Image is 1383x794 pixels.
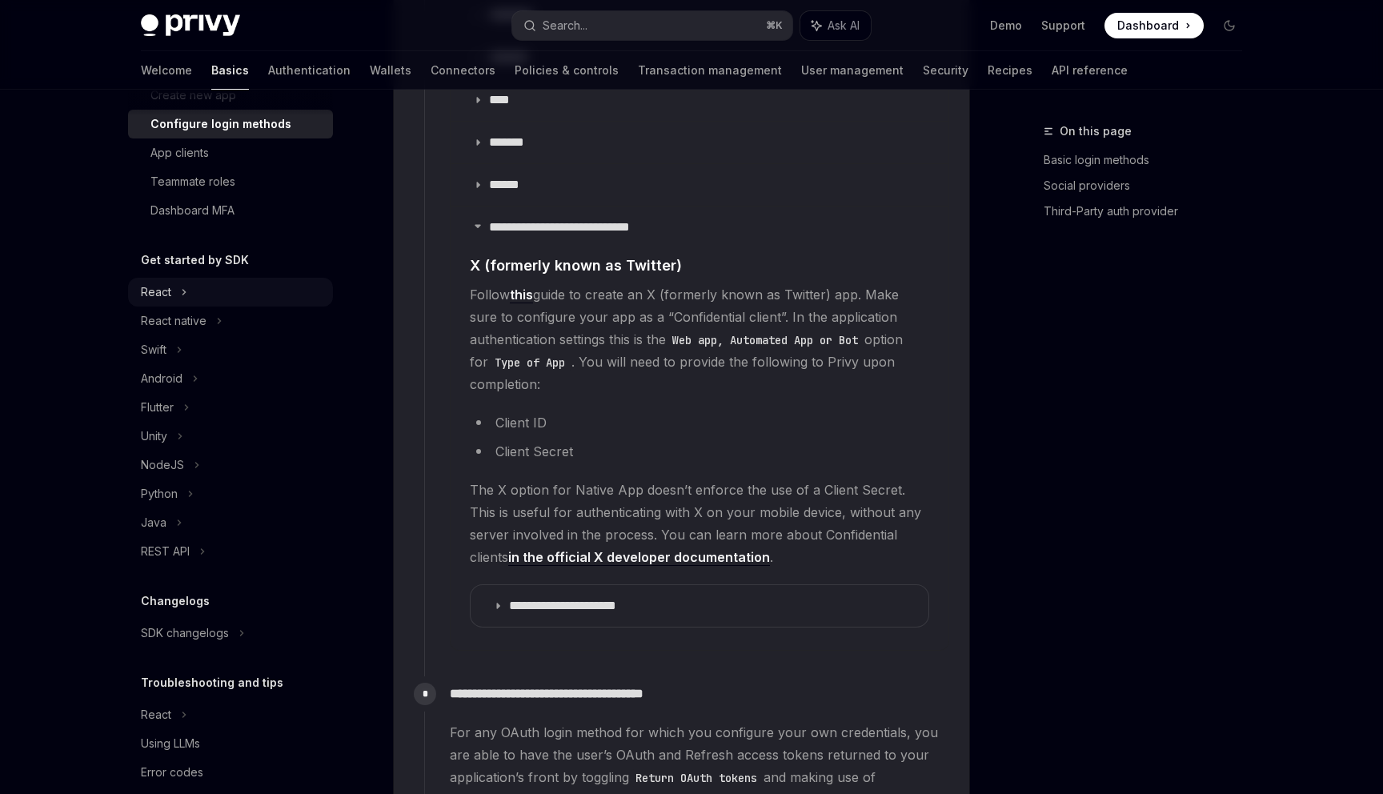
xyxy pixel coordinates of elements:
a: Basic login methods [1044,147,1255,173]
a: Social providers [1044,173,1255,198]
div: Swift [141,340,166,359]
a: Security [923,51,968,90]
div: REST API [141,542,190,561]
div: Search... [543,16,587,35]
span: Follow guide to create an X (formerly known as Twitter) app. Make sure to configure your app as a... [470,283,929,395]
h5: Get started by SDK [141,251,249,270]
button: Ask AI [800,11,871,40]
div: React [141,283,171,302]
div: SDK changelogs [141,624,229,643]
a: Dashboard [1104,13,1204,38]
div: Using LLMs [141,734,200,753]
div: NodeJS [141,455,184,475]
a: Dashboard MFA [128,196,333,225]
div: React [141,705,171,724]
li: Client Secret [470,440,929,463]
button: Search...⌘K [512,11,792,40]
span: ⌘ K [766,19,783,32]
button: Toggle dark mode [1217,13,1242,38]
a: Teammate roles [128,167,333,196]
div: Flutter [141,398,174,417]
a: Using LLMs [128,729,333,758]
div: React native [141,311,206,331]
div: App clients [150,143,209,162]
span: X (formerly known as Twitter) [470,255,682,276]
a: Configure login methods [128,110,333,138]
h5: Troubleshooting and tips [141,673,283,692]
code: Type of App [488,354,571,371]
a: Transaction management [638,51,782,90]
a: Error codes [128,758,333,787]
a: Recipes [988,51,1032,90]
code: Return OAuth tokens [629,769,764,787]
a: Wallets [370,51,411,90]
div: Java [141,513,166,532]
span: Ask AI [828,18,860,34]
a: Support [1041,18,1085,34]
a: Third-Party auth provider [1044,198,1255,224]
div: Unity [141,427,167,446]
a: API reference [1052,51,1128,90]
span: Dashboard [1117,18,1179,34]
div: Dashboard MFA [150,201,235,220]
a: Authentication [268,51,351,90]
a: Welcome [141,51,192,90]
a: Policies & controls [515,51,619,90]
span: On this page [1060,122,1132,141]
a: in the official X developer documentation [508,549,770,566]
div: Error codes [141,763,203,782]
code: Web app, Automated App or Bot [666,331,864,349]
a: Connectors [431,51,495,90]
div: Python [141,484,178,503]
div: Configure login methods [150,114,291,134]
span: The X option for Native App doesn’t enforce the use of a Client Secret. This is useful for authen... [470,479,929,568]
h5: Changelogs [141,591,210,611]
div: Teammate roles [150,172,235,191]
div: Android [141,369,182,388]
img: dark logo [141,14,240,37]
li: Client ID [470,411,929,434]
a: User management [801,51,904,90]
a: Demo [990,18,1022,34]
a: Basics [211,51,249,90]
a: App clients [128,138,333,167]
a: this [510,287,533,303]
